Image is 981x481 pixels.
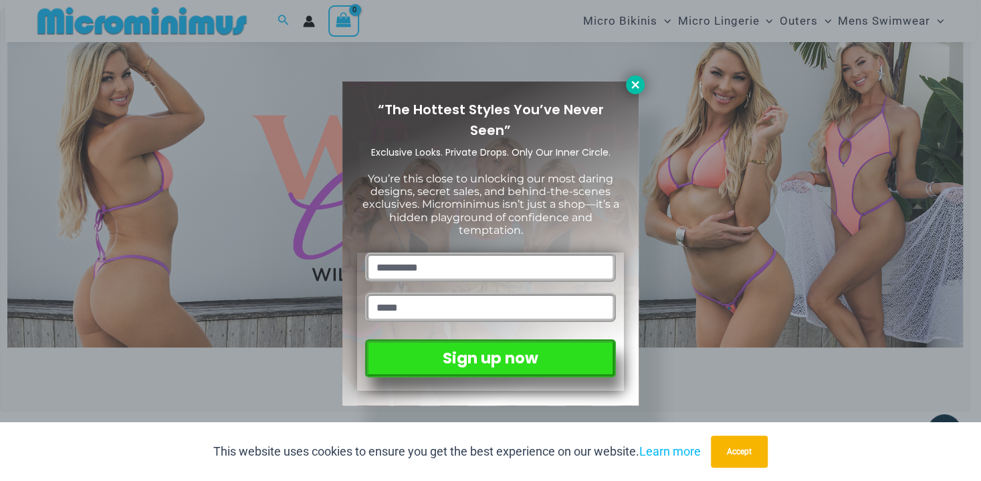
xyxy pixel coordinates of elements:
button: Sign up now [365,339,616,377]
span: Exclusive Looks. Private Drops. Only Our Inner Circle. [371,146,611,159]
p: This website uses cookies to ensure you get the best experience on our website. [213,442,701,462]
button: Close [626,75,645,94]
button: Accept [711,436,768,468]
span: You’re this close to unlocking our most daring designs, secret sales, and behind-the-scenes exclu... [362,172,619,236]
a: Learn more [639,444,701,458]
span: “The Hottest Styles You’ve Never Seen” [378,100,604,140]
